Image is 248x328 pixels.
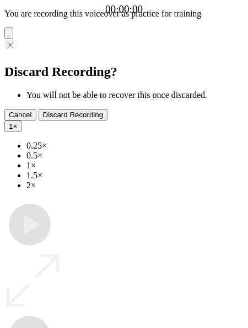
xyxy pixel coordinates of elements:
h2: Discard Recording? [4,64,244,79]
li: 0.25× [26,141,244,151]
li: 1.5× [26,171,244,181]
p: You are recording this voiceover as practice for training [4,9,244,19]
li: You will not be able to recover this once discarded. [26,90,244,100]
button: Cancel [4,109,36,121]
button: Discard Recording [39,109,108,121]
li: 2× [26,181,244,190]
button: 1× [4,121,21,132]
li: 0.5× [26,151,244,161]
li: 1× [26,161,244,171]
a: 00:00:00 [105,3,143,15]
span: 1 [9,122,13,130]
